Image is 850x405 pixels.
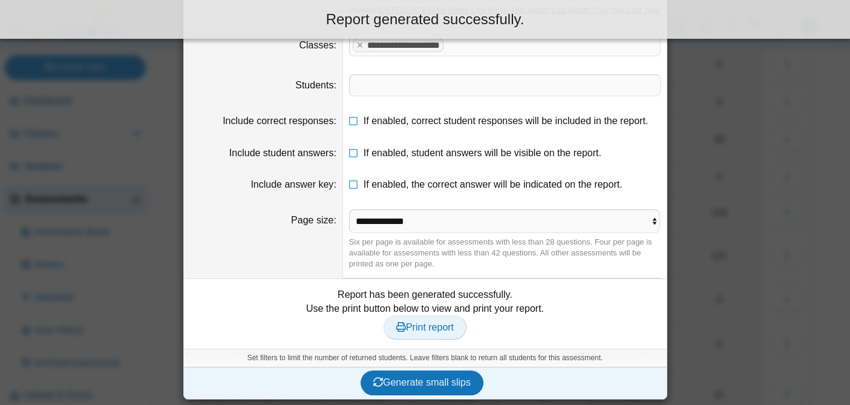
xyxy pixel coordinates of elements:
div: Report has been generated successfully. Use the print button below to view and print your report. [190,288,661,340]
span: If enabled, student answers will be visible on the report. [364,148,601,158]
div: Set filters to limit the number of returned students. Leave filters blank to return all students ... [184,349,667,367]
span: Print report [396,322,454,332]
label: Students [295,80,336,90]
label: Page size [291,215,336,225]
tags: ​ [349,35,661,56]
button: Generate small slips [361,370,483,395]
div: Six per page is available for assessments with less than 28 questions. Four per page is available... [349,237,661,270]
span: If enabled, correct student responses will be included in the report. [364,116,649,126]
div: Report generated successfully. [9,9,841,30]
span: Generate small slips [373,377,471,387]
label: Classes [299,40,336,50]
x: remove tag [355,41,365,49]
label: Include correct responses [223,116,336,126]
tags: ​ [349,74,661,96]
label: Include student answers [229,148,336,158]
label: Include answer key [250,179,336,189]
a: Print report [384,315,466,340]
span: If enabled, the correct answer will be indicated on the report. [364,179,623,189]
